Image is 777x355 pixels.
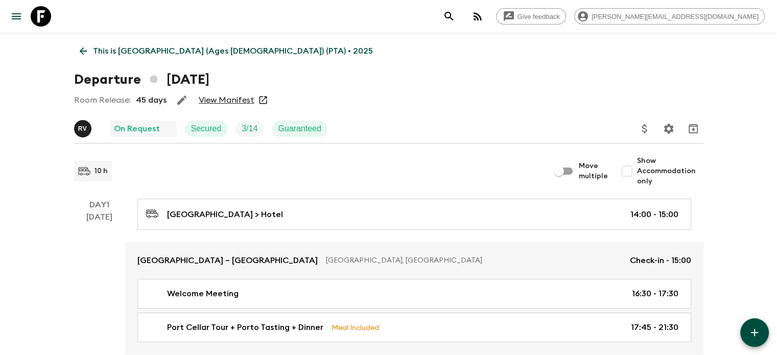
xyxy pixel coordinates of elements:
p: This is [GEOGRAPHIC_DATA] (Ages [DEMOGRAPHIC_DATA]) (PTA) • 2025 [93,45,373,57]
span: Show Accommodation only [637,156,703,186]
p: [GEOGRAPHIC_DATA] > Hotel [167,208,283,221]
p: 3 / 14 [242,123,257,135]
p: 17:45 - 21:30 [631,321,678,334]
div: Secured [185,121,228,137]
button: search adventures [439,6,459,27]
p: On Request [114,123,160,135]
p: Day 1 [74,199,125,211]
p: [GEOGRAPHIC_DATA] – [GEOGRAPHIC_DATA] [137,254,318,267]
p: Port Cellar Tour + Porto Tasting + Dinner [167,321,323,334]
a: Port Cellar Tour + Porto Tasting + DinnerMeal Included17:45 - 21:30 [137,313,691,342]
span: Rita Vogel [74,123,93,131]
div: Trip Fill [236,121,264,137]
button: menu [6,6,27,27]
a: View Manifest [199,95,254,105]
p: Check-in - 15:00 [630,254,691,267]
button: Update Price, Early Bird Discount and Costs [634,119,655,139]
span: Give feedback [512,13,566,20]
p: 14:00 - 15:00 [630,208,678,221]
div: [DATE] [86,211,112,354]
h1: Departure [DATE] [74,69,209,90]
p: 10 h [95,166,108,176]
p: Guaranteed [278,123,321,135]
a: This is [GEOGRAPHIC_DATA] (Ages [DEMOGRAPHIC_DATA]) (PTA) • 2025 [74,41,379,61]
span: [PERSON_NAME][EMAIL_ADDRESS][DOMAIN_NAME] [586,13,764,20]
p: Room Release: [74,94,131,106]
div: [PERSON_NAME][EMAIL_ADDRESS][DOMAIN_NAME] [574,8,765,25]
p: [GEOGRAPHIC_DATA], [GEOGRAPHIC_DATA] [326,255,622,266]
a: [GEOGRAPHIC_DATA] > Hotel14:00 - 15:00 [137,199,691,230]
p: Secured [191,123,222,135]
button: RV [74,120,93,137]
a: Give feedback [496,8,566,25]
p: Welcome Meeting [167,288,239,300]
button: Settings [658,119,679,139]
span: Move multiple [579,161,608,181]
a: Welcome Meeting16:30 - 17:30 [137,279,691,309]
p: 45 days [136,94,167,106]
p: 16:30 - 17:30 [632,288,678,300]
p: Meal Included [332,322,379,333]
a: [GEOGRAPHIC_DATA] – [GEOGRAPHIC_DATA][GEOGRAPHIC_DATA], [GEOGRAPHIC_DATA]Check-in - 15:00 [125,242,703,279]
button: Archive (Completed, Cancelled or Unsynced Departures only) [683,119,703,139]
p: R V [78,125,87,133]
